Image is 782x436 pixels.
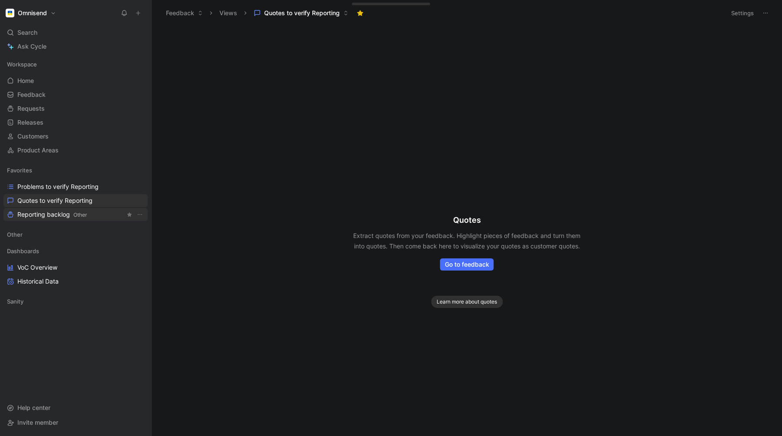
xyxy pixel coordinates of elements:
div: Invite member [3,416,148,429]
span: Feedback [17,90,46,99]
span: Search [17,27,37,38]
h1: Quotes [453,215,481,225]
span: Home [17,76,34,85]
p: Extract quotes from your feedback. Highlight pieces of feedback and turn them into quotes. Then c... [348,231,586,251]
div: Other [3,228,148,241]
a: Reporting backlogOtherView actions [3,208,148,221]
button: Views [215,7,241,20]
div: Search [3,26,148,39]
span: Reporting backlog [17,210,87,219]
button: View actions [136,210,144,219]
a: Ask Cycle [3,40,148,53]
span: Invite member [17,419,58,426]
a: Product Areas [3,144,148,157]
span: VoC Overview [17,263,57,272]
span: Learn more about quotes [437,297,497,306]
span: Product Areas [17,146,59,155]
a: VoC Overview [3,261,148,274]
button: Settings [727,7,758,19]
button: Quotes to verify Reporting [250,7,352,20]
a: Customers [3,130,148,143]
span: Quotes to verify Reporting [17,196,93,205]
span: Requests [17,104,45,113]
button: Feedback [162,7,207,20]
a: Historical Data [3,275,148,288]
div: Help center [3,401,148,414]
a: Problems to verify Reporting [3,180,148,193]
button: Learn more about quotes [431,296,503,308]
button: Go to feedback [440,258,494,271]
div: Sanity [3,295,148,308]
a: Feedback [3,88,148,101]
span: Help center [17,404,50,411]
a: Home [3,74,148,87]
div: DashboardsVoC OverviewHistorical Data [3,244,148,288]
a: Quotes to verify Reporting [3,194,148,207]
div: Sanity [3,295,148,310]
span: Other [7,230,23,239]
img: Omnisend [6,9,14,17]
span: Customers [17,132,49,141]
h1: Omnisend [18,9,47,17]
span: Ask Cycle [17,41,46,52]
button: OmnisendOmnisend [3,7,58,19]
div: Favorites [3,164,148,177]
span: Releases [17,118,43,127]
a: Requests [3,102,148,115]
span: Historical Data [17,277,59,286]
span: Quotes to verify Reporting [264,9,340,17]
span: Favorites [7,166,32,175]
span: Sanity [7,297,23,306]
span: Go to feedback [445,259,489,270]
div: Other [3,228,148,244]
a: Releases [3,116,148,129]
span: Workspace [7,60,37,69]
span: Other [73,211,87,218]
div: Dashboards [3,244,148,258]
span: Problems to verify Reporting [17,182,99,191]
div: Workspace [3,58,148,71]
span: Dashboards [7,247,39,255]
